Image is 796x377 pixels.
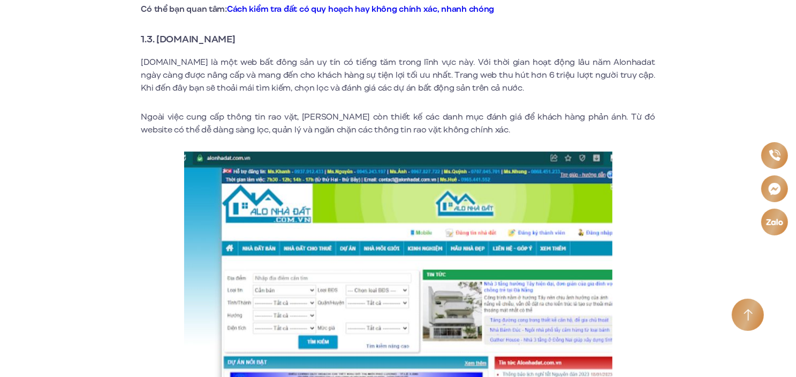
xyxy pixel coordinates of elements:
[141,32,236,46] strong: 1.3. [DOMAIN_NAME]
[765,217,784,226] img: Zalo icon
[768,149,781,162] img: Phone icon
[141,110,655,136] p: Ngoài việc cung cấp thông tin rao vặt, [PERSON_NAME] còn thiết kế các danh mục đánh giá để khách ...
[141,56,655,94] p: [DOMAIN_NAME] là một web bất đông sản uy tín có tiếng tăm trong lĩnh vực này. Với thời gian hoạt ...
[744,309,753,321] img: Arrow icon
[767,181,782,196] img: Messenger icon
